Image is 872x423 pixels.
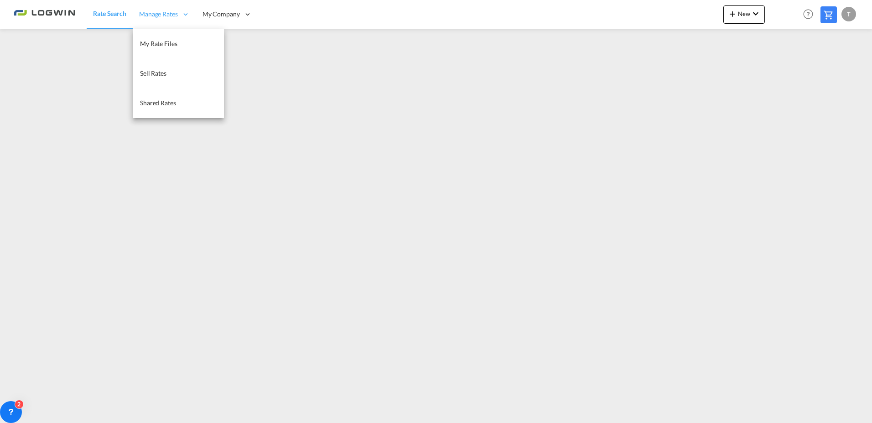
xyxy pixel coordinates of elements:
span: Sell Rates [140,69,166,77]
div: T [841,7,856,21]
span: My Company [202,10,240,19]
span: Shared Rates [140,99,176,107]
md-icon: icon-plus 400-fg [727,8,738,19]
button: icon-plus 400-fgNewicon-chevron-down [723,5,765,24]
span: Manage Rates [139,10,178,19]
span: Rate Search [93,10,126,17]
span: New [727,10,761,17]
a: My Rate Files [133,29,224,59]
span: Help [800,6,816,22]
md-icon: icon-chevron-down [750,8,761,19]
img: 2761ae10d95411efa20a1f5e0282d2d7.png [14,4,75,25]
span: My Rate Files [140,40,177,47]
a: Sell Rates [133,59,224,88]
a: Shared Rates [133,88,224,118]
div: Help [800,6,820,23]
